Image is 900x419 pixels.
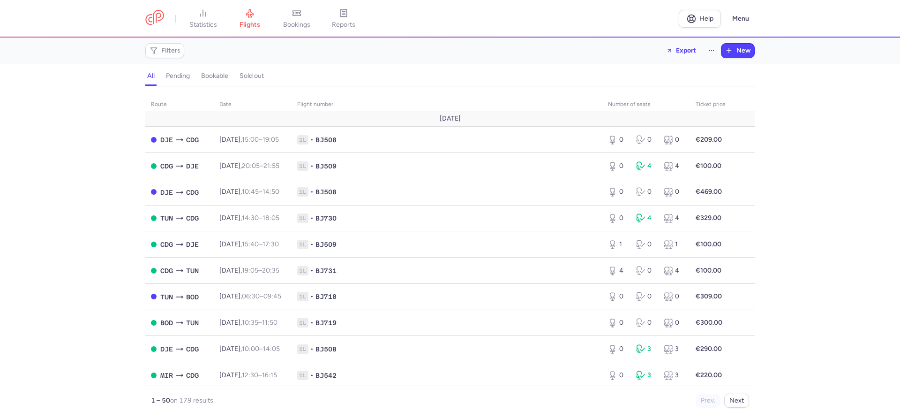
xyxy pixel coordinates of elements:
[315,318,337,328] span: BJ719
[297,213,308,223] span: 1L
[660,43,702,58] button: Export
[608,240,629,249] div: 1
[219,162,279,170] span: [DATE],
[310,240,314,249] span: •
[310,318,314,328] span: •
[310,344,314,354] span: •
[170,396,213,404] span: on 179 results
[242,292,281,300] span: –
[608,344,629,354] div: 0
[242,371,258,379] time: 12:30
[696,394,720,408] button: Prev.
[160,344,173,354] span: DJE
[242,319,258,327] time: 10:35
[263,292,281,300] time: 09:45
[242,371,277,379] span: –
[297,266,308,275] span: 1L
[242,267,258,274] time: 19:05
[310,213,314,223] span: •
[166,72,190,80] h4: pending
[242,240,279,248] span: –
[160,266,173,276] span: CDG
[602,98,690,112] th: number of seats
[696,267,721,274] strong: €100.00
[240,72,264,80] h4: sold out
[242,188,279,196] span: –
[186,370,199,381] span: CDG
[696,162,721,170] strong: €100.00
[608,135,629,145] div: 0
[262,267,279,274] time: 20:35
[186,135,199,145] span: CDG
[440,115,461,122] span: [DATE]
[262,188,279,196] time: 14:50
[315,187,337,197] span: BJ508
[226,8,273,29] a: flights
[664,187,684,197] div: 0
[696,214,721,222] strong: €329.00
[242,162,279,170] span: –
[160,292,173,302] span: TUN
[240,21,260,29] span: flights
[636,161,657,171] div: 4
[696,345,722,353] strong: €290.00
[186,292,199,302] span: BOD
[608,318,629,328] div: 0
[160,187,173,198] span: DJE
[242,345,280,353] span: –
[297,318,308,328] span: 1L
[310,161,314,171] span: •
[636,344,657,354] div: 3
[262,240,279,248] time: 17:30
[242,292,260,300] time: 06:30
[315,240,337,249] span: BJ509
[189,21,217,29] span: statistics
[664,344,684,354] div: 3
[262,214,279,222] time: 18:05
[201,72,228,80] h4: bookable
[186,187,199,198] span: CDG
[608,161,629,171] div: 0
[664,266,684,275] div: 4
[186,266,199,276] span: TUN
[297,240,308,249] span: 1L
[219,267,279,274] span: [DATE],
[636,187,657,197] div: 0
[315,213,337,223] span: BJ730
[186,213,199,223] span: CDG
[180,8,226,29] a: statistics
[219,371,277,379] span: [DATE],
[242,136,259,144] time: 15:00
[297,292,308,301] span: 1L
[297,187,308,197] span: 1L
[696,292,722,300] strong: €309.00
[636,318,657,328] div: 0
[696,136,722,144] strong: €209.00
[145,10,164,27] a: CitizenPlane red outlined logo
[310,135,314,145] span: •
[262,371,277,379] time: 16:15
[676,47,696,54] span: Export
[242,319,277,327] span: –
[160,239,173,250] span: CDG
[263,162,279,170] time: 21:55
[297,135,308,145] span: 1L
[315,161,337,171] span: BJ509
[242,267,279,274] span: –
[219,188,279,196] span: [DATE],
[664,240,684,249] div: 1
[664,371,684,380] div: 3
[273,8,320,29] a: bookings
[696,371,722,379] strong: €220.00
[242,240,259,248] time: 15:40
[297,161,308,171] span: 1L
[696,240,721,248] strong: €100.00
[315,266,337,275] span: BJ731
[242,162,260,170] time: 20:05
[292,98,602,112] th: Flight number
[696,319,722,327] strong: €300.00
[721,44,754,58] button: New
[664,135,684,145] div: 0
[310,292,314,301] span: •
[315,292,337,301] span: BJ718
